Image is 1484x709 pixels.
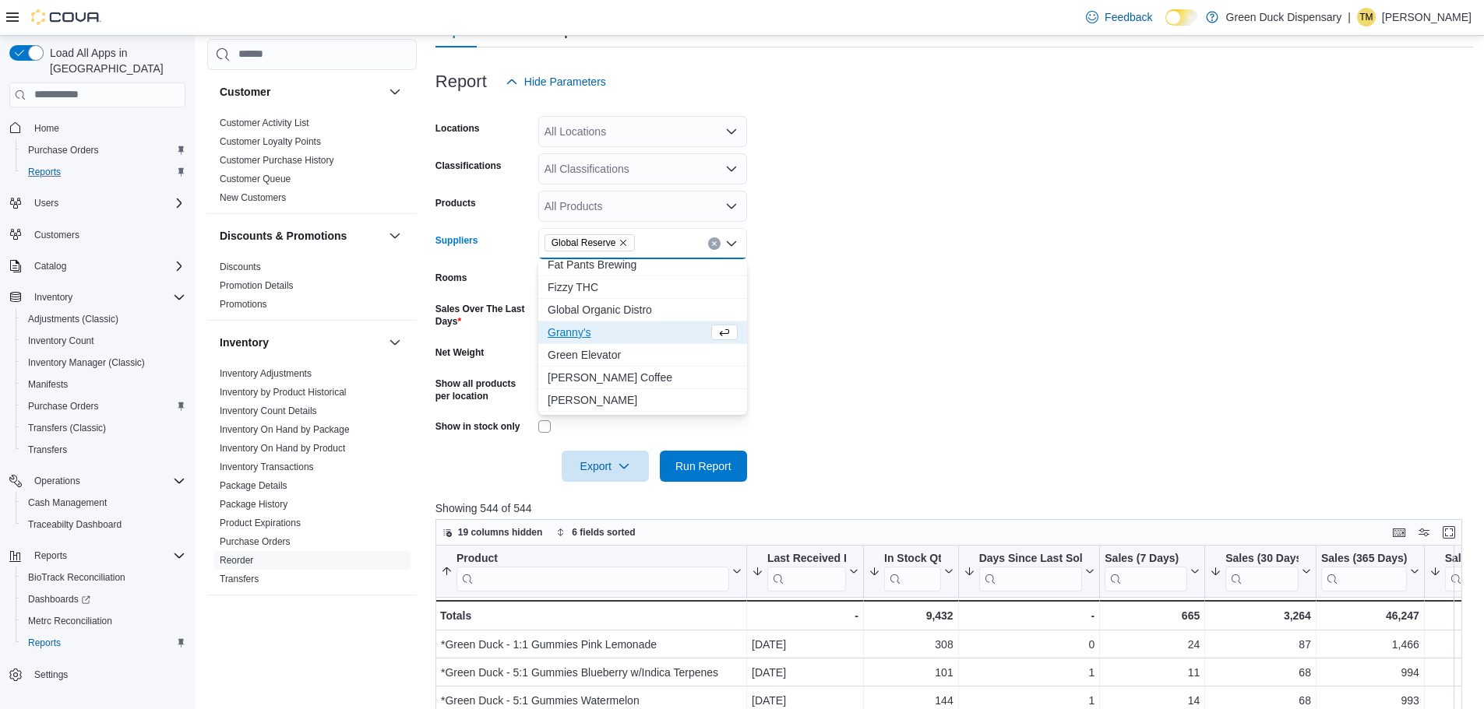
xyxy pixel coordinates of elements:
div: In Stock Qty [884,551,941,591]
div: 24 [1105,635,1200,654]
span: Catalog [34,260,66,272]
span: Hide Parameters [524,74,606,90]
div: 665 [1105,606,1200,625]
span: Inventory Count [28,335,94,347]
span: Green Elevator [548,347,738,363]
button: Green Elevator [538,344,747,367]
div: 308 [869,635,953,654]
span: Export [571,451,640,482]
span: Inventory Count [22,332,185,350]
span: [PERSON_NAME] [548,392,738,408]
span: Transfers (Classic) [28,422,106,434]
span: Customer Loyalty Points [220,135,321,148]
span: Users [34,197,58,209]
button: Reports [16,161,192,183]
div: 9,432 [869,606,953,625]
span: Global Reserve [545,234,636,251]
a: Reports [22,163,67,181]
div: 0 [963,635,1094,654]
button: Last Received Date [752,551,858,591]
button: Sales (365 Days) [1321,551,1419,591]
a: Package History [220,499,287,510]
div: 1 [963,663,1094,682]
span: Inventory Manager (Classic) [22,353,185,372]
span: Home [28,118,185,138]
h3: Customer [220,84,270,100]
span: Promotions [220,298,267,311]
button: Settings [3,663,192,686]
button: Open list of options [725,125,738,138]
span: Global Organic Distro [548,302,738,318]
button: Users [28,194,65,212]
button: Catalog [28,257,72,276]
h3: Discounts & Promotions [220,228,347,244]
a: Customer Activity List [220,118,309,128]
button: Inventory [220,335,382,350]
span: Customer Purchase History [220,154,334,167]
a: Feedback [1080,2,1158,33]
span: Customers [34,229,79,241]
span: Transfers [28,444,67,456]
button: Operations [3,470,192,492]
label: Show all products per location [435,377,532,402]
span: Settings [28,665,185,684]
p: Showing 544 of 544 [435,500,1473,516]
label: Net Weight [435,346,484,359]
button: Display options [1415,523,1433,542]
span: Global Reserve [552,235,616,251]
span: Inventory On Hand by Package [220,423,350,436]
span: Adjustments (Classic) [22,310,185,328]
span: 19 columns hidden [458,526,543,539]
div: 994 [1321,663,1419,682]
span: Inventory Manager (Classic) [28,356,145,369]
label: Products [435,197,476,209]
button: Export [562,451,649,482]
div: Product [456,551,729,591]
button: Sales (7 Days) [1105,551,1200,591]
span: Users [28,194,185,212]
span: Reports [22,163,185,181]
label: Locations [435,122,480,135]
button: Close list of options [725,237,738,250]
button: Customer [386,82,404,101]
a: Transfers (Classic) [22,419,112,437]
button: Customers [3,223,192,246]
a: Customer Purchase History [220,155,334,166]
span: BioTrack Reconciliation [28,571,125,584]
span: Transfers [220,573,259,585]
div: In Stock Qty [884,551,941,566]
span: Package History [220,498,287,511]
div: 3,264 [1210,606,1311,625]
a: Purchase Orders [220,536,291,547]
span: New Customers [220,191,286,204]
a: Transfers [22,440,73,459]
div: Sales (7 Days) [1105,551,1187,566]
span: Reports [28,637,61,649]
a: Inventory Transactions [220,462,314,472]
button: Days Since Last Sold [963,551,1094,591]
a: Inventory Adjustments [220,368,312,379]
button: Gus Dean Coffee [538,367,747,389]
button: Reports [3,545,192,567]
button: Customer [220,84,382,100]
button: 19 columns hidden [436,523,549,542]
span: Metrc Reconciliation [28,615,112,627]
button: Sales (30 Days) [1210,551,1311,591]
div: Sales [1321,551,1407,591]
a: Home [28,119,65,138]
div: 1,466 [1321,635,1419,654]
button: Remove Global Reserve from selection in this group [619,238,628,247]
span: Feedback [1105,9,1152,25]
a: Customer Loyalty Points [220,136,321,147]
div: [DATE] [752,663,858,682]
button: Purchase Orders [16,395,192,417]
span: Reports [28,546,185,565]
div: Customer [207,114,417,213]
span: Reports [34,549,67,562]
button: Inventory Count [16,330,192,352]
span: Product Expirations [220,517,301,529]
a: Inventory Count Details [220,405,317,416]
span: Manifests [22,375,185,394]
span: Traceabilty Dashboard [22,515,185,534]
span: Purchase Orders [28,144,99,156]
